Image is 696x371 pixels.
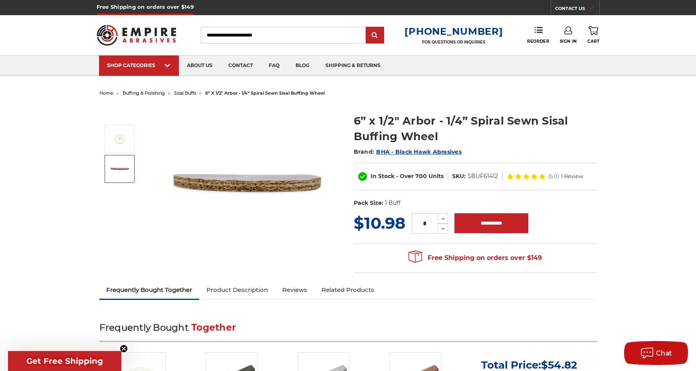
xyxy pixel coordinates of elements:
[376,148,462,155] a: BHA - Black Hawk Abrasives
[191,322,236,333] span: Together
[99,281,200,299] a: Frequently Bought Together
[317,56,389,76] a: shipping & returns
[97,20,176,51] img: Empire Abrasives
[587,26,599,44] a: Cart
[452,172,466,181] dt: SKU:
[179,56,220,76] a: about us
[385,199,401,207] dd: 1 Buff
[174,90,196,96] a: sisal buffs
[288,56,317,76] a: blog
[354,199,383,207] dt: Pack Size:
[527,26,549,44] a: Reorder
[371,173,395,180] span: In Stock
[220,56,261,76] a: contact
[396,173,414,180] span: - Over
[26,356,103,366] span: Get Free Shipping
[110,159,130,179] img: 6” x 1/2" Arbor - 1/4” Spiral Sewn Sisal Buffing Wheel
[275,281,314,299] a: Reviews
[415,173,427,180] span: 700
[168,105,327,264] img: 6” x 1/2" Arbor - 1/4” Spiral Sewn Sisal Buffing Wheel
[408,250,542,266] span: Free Shipping on orders over $149
[354,213,405,233] span: $10.98
[560,39,577,44] span: Sign In
[261,56,288,76] a: faq
[314,281,381,299] a: Related Products
[624,341,688,365] button: Chat
[110,129,130,149] img: 6” x 1/2" Arbor - 1/4” Spiral Sewn Sisal Buffing Wheel
[428,173,444,180] span: Units
[405,26,503,37] a: [PHONE_NUMBER]
[561,174,583,179] span: 1 Review
[587,39,599,44] span: Cart
[107,62,171,68] div: SHOP CATEGORIES
[199,281,275,299] a: Product Description
[99,322,188,333] span: Frequently Bought
[367,28,383,44] input: Submit
[656,349,672,357] span: Chat
[555,4,599,15] a: CONTACT US
[354,148,375,155] span: Brand:
[8,351,121,371] div: Get Free ShippingClose teaser
[205,90,325,96] span: 6” x 1/2" arbor - 1/4” spiral sewn sisal buffing wheel
[468,172,498,181] dd: SBUF61412
[120,345,128,353] button: Close teaser
[123,90,165,96] a: buffing & polishing
[99,90,113,96] a: home
[548,174,559,179] span: (5.0)
[354,113,597,144] h1: 6” x 1/2" Arbor - 1/4” Spiral Sewn Sisal Buffing Wheel
[527,39,549,44] span: Reorder
[405,40,503,45] p: FOR QUESTIONS OR INQUIRIES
